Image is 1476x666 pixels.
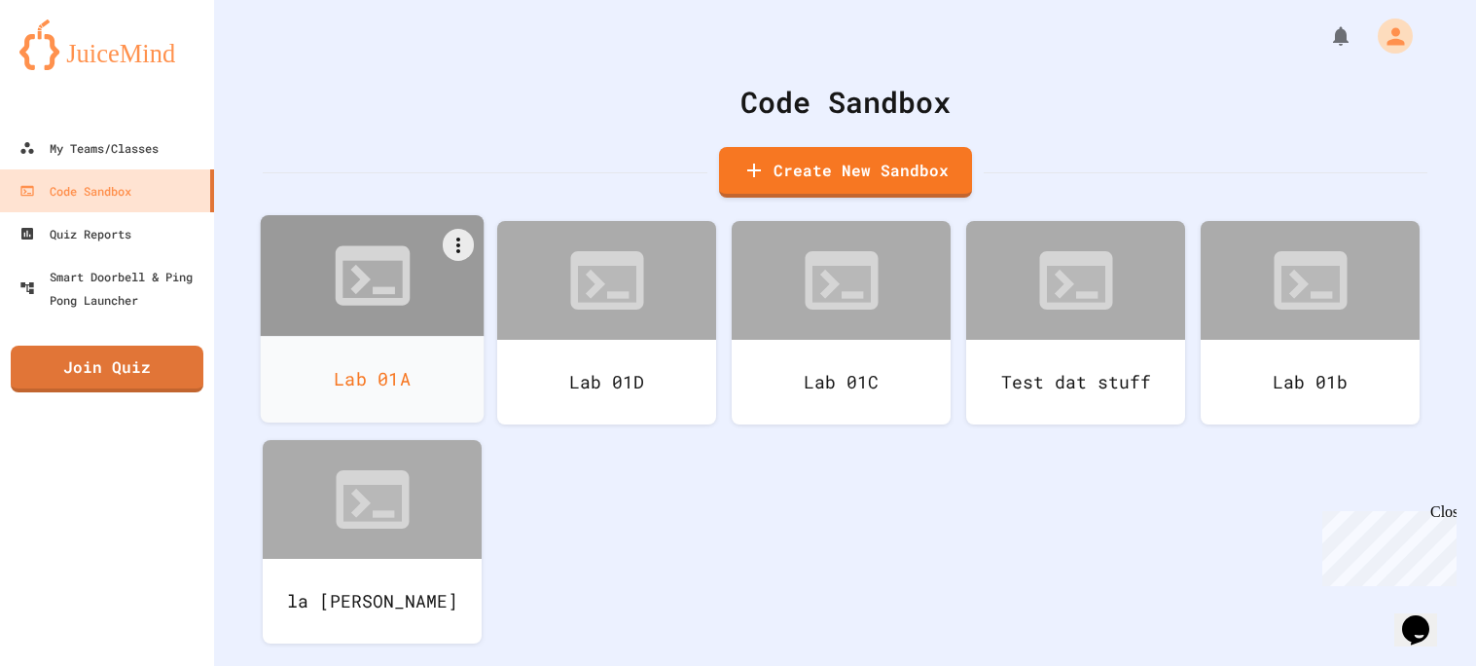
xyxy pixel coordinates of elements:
[1201,340,1420,425] div: Lab 01b
[1314,503,1457,586] iframe: chat widget
[19,136,159,160] div: My Teams/Classes
[263,80,1427,124] div: Code Sandbox
[261,215,485,423] a: Lab 01A
[732,340,951,425] div: Lab 01C
[19,222,131,245] div: Quiz Reports
[966,221,1185,425] a: Test dat stuff
[19,19,195,70] img: logo-orange.svg
[966,340,1185,425] div: Test dat stuff
[8,8,134,124] div: Chat with us now!Close
[19,265,206,312] div: Smart Doorbell & Ping Pong Launcher
[263,559,482,644] div: la [PERSON_NAME]
[719,147,972,198] a: Create New Sandbox
[1357,14,1418,58] div: My Account
[497,221,716,425] a: Lab 01D
[11,346,203,392] a: Join Quiz
[732,221,951,425] a: Lab 01C
[19,179,131,203] div: Code Sandbox
[263,440,482,644] a: la [PERSON_NAME]
[497,340,716,425] div: Lab 01D
[261,336,485,423] div: Lab 01A
[1201,221,1420,425] a: Lab 01b
[1394,588,1457,647] iframe: chat widget
[1293,19,1357,53] div: My Notifications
